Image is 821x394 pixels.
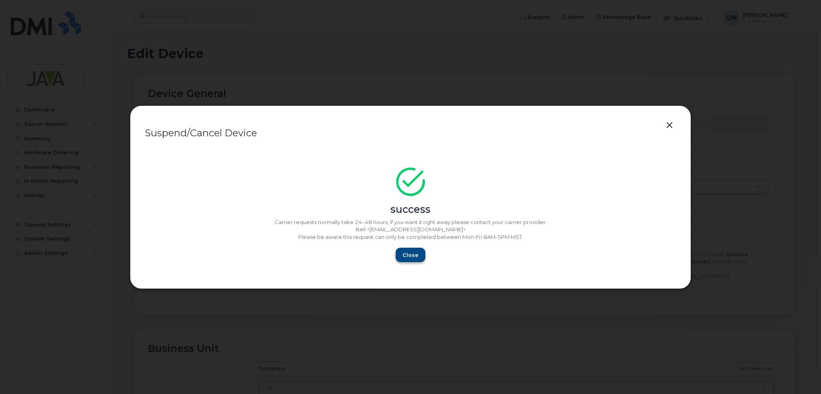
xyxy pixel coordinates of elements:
[145,202,676,217] div: success
[145,226,676,233] p: Bell <[EMAIL_ADDRESS][DOMAIN_NAME]>
[396,248,425,262] button: Close
[145,233,676,241] p: Please be aware this request can only be completed between Mon-Fri 8AM-5PM MST.
[402,251,419,259] span: Close
[145,128,676,138] div: Suspend/Cancel Device
[145,218,676,226] p: Carrier requests normally take 24–48 hours, if you want it right away please contact your carrier...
